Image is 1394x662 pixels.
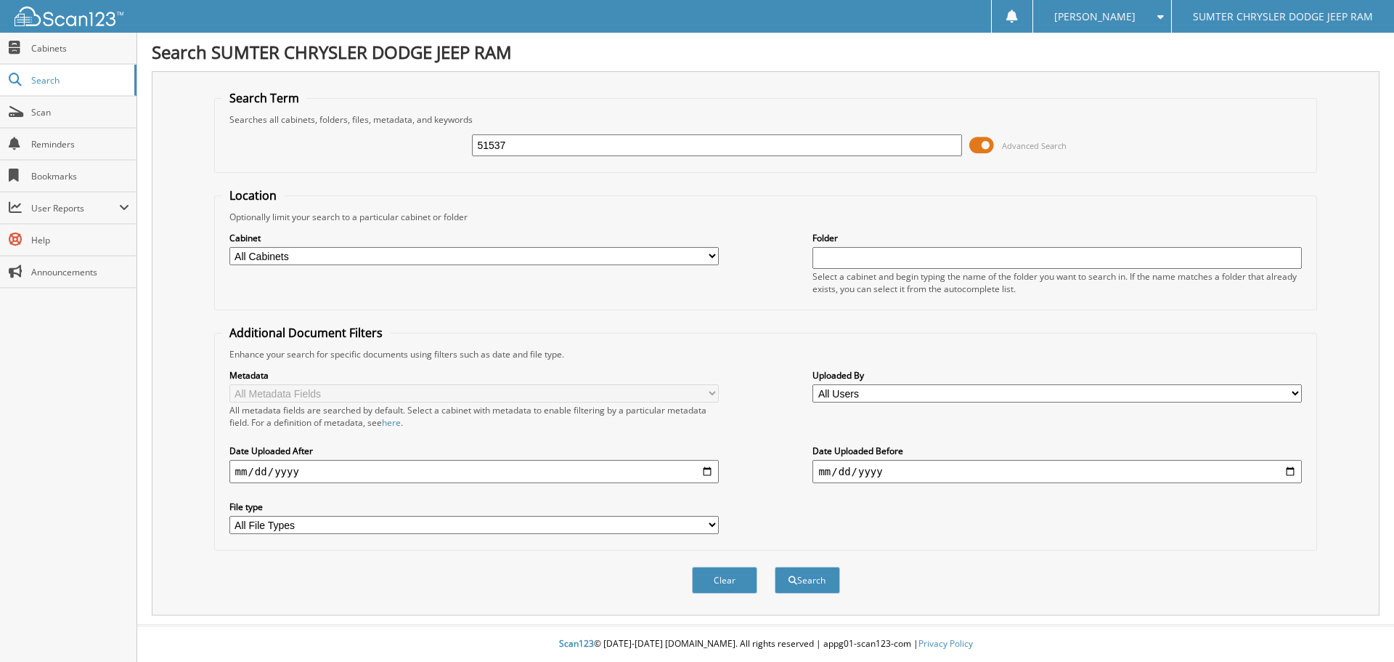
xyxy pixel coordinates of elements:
[152,40,1379,64] h1: Search SUMTER CHRYSLER DODGE JEEP RAM
[812,369,1302,382] label: Uploaded By
[229,404,719,429] div: All metadata fields are searched by default. Select a cabinet with metadata to enable filtering b...
[1321,592,1394,662] iframe: Chat Widget
[229,369,719,382] label: Metadata
[812,270,1302,295] div: Select a cabinet and begin typing the name of the folder you want to search in. If the name match...
[31,266,129,278] span: Announcements
[31,42,129,55] span: Cabinets
[918,637,973,650] a: Privacy Policy
[812,460,1302,483] input: end
[229,460,719,483] input: start
[812,232,1302,244] label: Folder
[1002,140,1067,151] span: Advanced Search
[31,234,129,246] span: Help
[229,232,719,244] label: Cabinet
[31,106,129,118] span: Scan
[31,170,129,182] span: Bookmarks
[1193,12,1373,21] span: SUMTER CHRYSLER DODGE JEEP RAM
[222,348,1310,360] div: Enhance your search for specific documents using filters such as date and file type.
[31,202,119,214] span: User Reports
[31,138,129,150] span: Reminders
[137,626,1394,662] div: © [DATE]-[DATE] [DOMAIN_NAME]. All rights reserved | appg01-scan123-com |
[382,416,401,429] a: here
[222,187,284,203] legend: Location
[692,567,757,594] button: Clear
[222,113,1310,126] div: Searches all cabinets, folders, files, metadata, and keywords
[31,74,127,86] span: Search
[222,211,1310,223] div: Optionally limit your search to a particular cabinet or folder
[812,445,1302,457] label: Date Uploaded Before
[229,445,719,457] label: Date Uploaded After
[559,637,594,650] span: Scan123
[1054,12,1136,21] span: [PERSON_NAME]
[15,7,123,26] img: scan123-logo-white.svg
[229,501,719,513] label: File type
[775,567,840,594] button: Search
[222,90,306,106] legend: Search Term
[222,325,390,341] legend: Additional Document Filters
